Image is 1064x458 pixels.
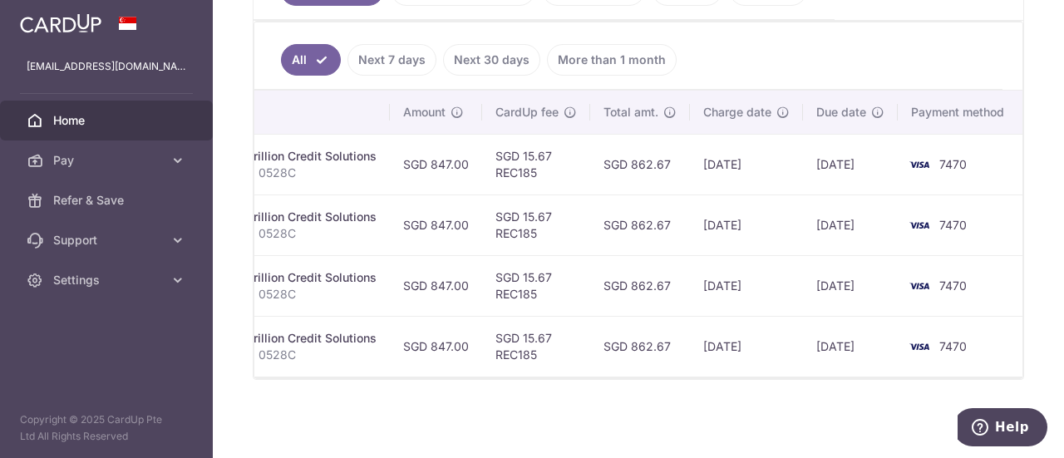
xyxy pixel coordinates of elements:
a: All [281,44,341,76]
span: Amount [403,104,446,121]
span: 7470 [939,278,967,293]
th: Payment details [146,91,390,134]
span: Refer & Save [53,192,163,209]
a: Next 30 days [443,44,540,76]
div: Miscellaneous. Trillion Credit Solutions [160,330,377,347]
iframe: Opens a widget where you can find more information [958,408,1047,450]
div: Miscellaneous. Trillion Credit Solutions [160,269,377,286]
td: [DATE] [803,316,898,377]
td: SGD 15.67 REC185 [482,255,590,316]
span: Home [53,112,163,129]
td: SGD 862.67 [590,255,690,316]
span: 7470 [939,157,967,171]
img: Bank Card [903,155,936,175]
span: Total amt. [603,104,658,121]
p: [PERSON_NAME] 0528C [160,165,377,181]
img: Bank Card [903,337,936,357]
td: SGD 15.67 REC185 [482,134,590,195]
td: SGD 847.00 [390,195,482,255]
td: SGD 847.00 [390,255,482,316]
p: [PERSON_NAME] 0528C [160,225,377,242]
span: Support [53,232,163,249]
td: SGD 15.67 REC185 [482,195,590,255]
span: Due date [816,104,866,121]
td: [DATE] [690,255,803,316]
p: [PERSON_NAME] 0528C [160,347,377,363]
td: SGD 862.67 [590,195,690,255]
td: [DATE] [803,255,898,316]
span: Settings [53,272,163,288]
img: Bank Card [903,276,936,296]
p: [EMAIL_ADDRESS][DOMAIN_NAME] [27,58,186,75]
span: 7470 [939,339,967,353]
span: 7470 [939,218,967,232]
a: Next 7 days [347,44,436,76]
div: Miscellaneous. Trillion Credit Solutions [160,148,377,165]
td: SGD 847.00 [390,316,482,377]
img: CardUp [20,13,101,33]
div: Miscellaneous. Trillion Credit Solutions [160,209,377,225]
td: [DATE] [690,195,803,255]
span: CardUp fee [495,104,559,121]
p: [PERSON_NAME] 0528C [160,286,377,303]
th: Payment method [898,91,1024,134]
td: [DATE] [803,195,898,255]
td: SGD 15.67 REC185 [482,316,590,377]
span: Pay [53,152,163,169]
a: More than 1 month [547,44,677,76]
td: [DATE] [803,134,898,195]
img: Bank Card [903,215,936,235]
span: Charge date [703,104,771,121]
td: [DATE] [690,316,803,377]
td: SGD 862.67 [590,134,690,195]
td: SGD 847.00 [390,134,482,195]
td: [DATE] [690,134,803,195]
td: SGD 862.67 [590,316,690,377]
